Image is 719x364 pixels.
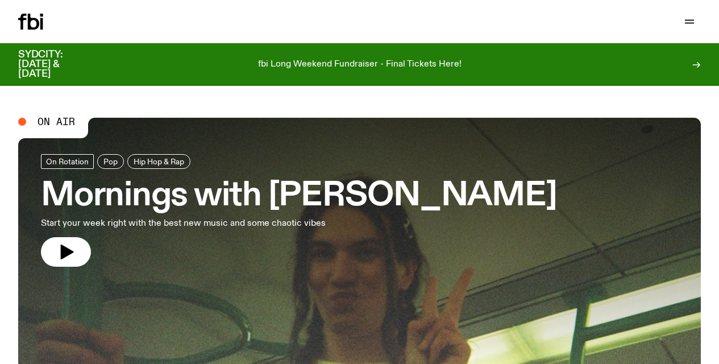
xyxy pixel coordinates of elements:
[41,154,94,169] a: On Rotation
[103,157,118,166] span: Pop
[258,60,462,70] p: fbi Long Weekend Fundraiser - Final Tickets Here!
[18,50,91,79] h3: SYDCITY: [DATE] & [DATE]
[134,157,184,166] span: Hip Hop & Rap
[97,154,124,169] a: Pop
[41,154,557,267] a: Mornings with [PERSON_NAME]Start your week right with the best new music and some chaotic vibes
[38,117,75,127] span: On Air
[41,217,332,230] p: Start your week right with the best new music and some chaotic vibes
[46,157,89,166] span: On Rotation
[41,180,557,212] h3: Mornings with [PERSON_NAME]
[127,154,190,169] a: Hip Hop & Rap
